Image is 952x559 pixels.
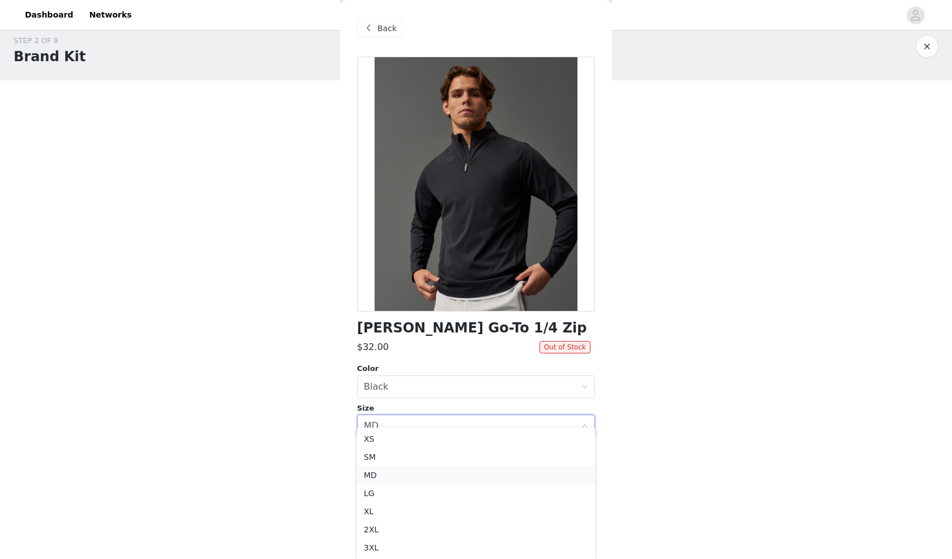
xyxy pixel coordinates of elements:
[357,520,595,539] li: 2XL
[357,340,389,354] h3: $32.00
[14,35,86,46] div: STEP 2 OF 8
[357,466,595,484] li: MD
[357,539,595,557] li: 3XL
[14,46,86,67] h1: Brand Kit
[357,363,595,374] div: Color
[18,2,80,28] a: Dashboard
[82,2,138,28] a: Networks
[357,403,595,414] div: Size
[357,321,586,336] h1: [PERSON_NAME] Go-To 1/4 Zip
[364,415,379,437] div: MD
[377,23,397,35] span: Back
[357,484,595,502] li: LG
[910,6,921,24] div: avatar
[357,502,595,520] li: XL
[357,430,595,448] li: XS
[364,376,388,398] div: Black
[357,448,595,466] li: SM
[539,341,590,353] span: Out of Stock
